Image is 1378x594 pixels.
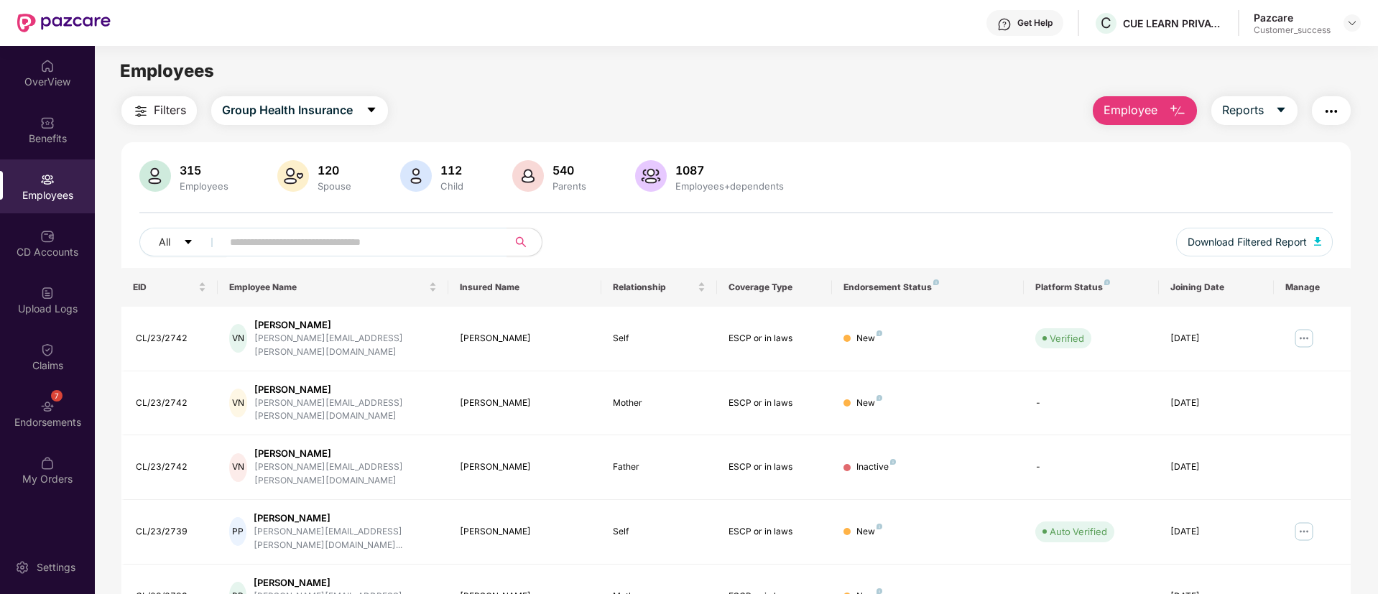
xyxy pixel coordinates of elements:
div: VN [229,324,247,353]
img: svg+xml;base64,PHN2ZyBpZD0iRHJvcGRvd24tMzJ4MzIiIHhtbG5zPSJodHRwOi8vd3d3LnczLm9yZy8yMDAwL3N2ZyIgd2... [1346,17,1358,29]
button: Group Health Insurancecaret-down [211,96,388,125]
div: Auto Verified [1050,524,1107,539]
span: caret-down [1275,104,1287,117]
div: [DATE] [1170,460,1262,474]
div: ESCP or in laws [729,396,820,410]
div: [PERSON_NAME] [460,525,591,539]
div: [PERSON_NAME] [254,383,437,396]
button: Reportscaret-down [1211,96,1298,125]
img: svg+xml;base64,PHN2ZyBpZD0iSG9tZSIgeG1sbnM9Imh0dHA6Ly93d3cudzMub3JnLzIwMDAvc3ZnIiB3aWR0aD0iMjAiIG... [40,59,55,73]
div: Customer_success [1254,24,1331,36]
img: New Pazcare Logo [17,14,111,32]
img: svg+xml;base64,PHN2ZyB4bWxucz0iaHR0cDovL3d3dy53My5vcmcvMjAwMC9zdmciIHhtbG5zOnhsaW5rPSJodHRwOi8vd3... [1169,103,1186,120]
div: Verified [1050,331,1084,345]
span: Employees [120,60,214,81]
button: Download Filtered Report [1176,228,1333,256]
div: VN [229,389,247,417]
span: C [1101,14,1111,32]
img: svg+xml;base64,PHN2ZyBpZD0iQ0RfQWNjb3VudHMiIGRhdGEtbmFtZT0iQ0QgQWNjb3VudHMiIHhtbG5zPSJodHRwOi8vd3... [40,229,55,243]
div: [PERSON_NAME] [460,396,591,410]
div: Parents [550,180,589,192]
img: svg+xml;base64,PHN2ZyBpZD0iQmVuZWZpdHMiIHhtbG5zPSJodHRwOi8vd3d3LnczLm9yZy8yMDAwL3N2ZyIgd2lkdGg9Ij... [40,116,55,130]
div: [PERSON_NAME][EMAIL_ADDRESS][PERSON_NAME][DOMAIN_NAME]... [254,525,436,552]
img: svg+xml;base64,PHN2ZyB4bWxucz0iaHR0cDovL3d3dy53My5vcmcvMjAwMC9zdmciIHdpZHRoPSI4IiBoZWlnaHQ9IjgiIH... [877,395,882,401]
th: Insured Name [448,268,602,307]
button: Filters [121,96,197,125]
div: Employees+dependents [672,180,787,192]
div: [DATE] [1170,396,1262,410]
div: CL/23/2742 [136,332,206,345]
th: EID [121,268,218,307]
th: Relationship [601,268,716,307]
img: svg+xml;base64,PHN2ZyBpZD0iQ2xhaW0iIHhtbG5zPSJodHRwOi8vd3d3LnczLm9yZy8yMDAwL3N2ZyIgd2lkdGg9IjIwIi... [40,343,55,357]
img: svg+xml;base64,PHN2ZyB4bWxucz0iaHR0cDovL3d3dy53My5vcmcvMjAwMC9zdmciIHhtbG5zOnhsaW5rPSJodHRwOi8vd3... [1314,237,1321,246]
span: Filters [154,101,186,119]
div: Father [613,460,705,474]
img: svg+xml;base64,PHN2ZyBpZD0iSGVscC0zMngzMiIgeG1sbnM9Imh0dHA6Ly93d3cudzMub3JnLzIwMDAvc3ZnIiB3aWR0aD... [997,17,1012,32]
img: svg+xml;base64,PHN2ZyB4bWxucz0iaHR0cDovL3d3dy53My5vcmcvMjAwMC9zdmciIHdpZHRoPSI4IiBoZWlnaHQ9IjgiIH... [1104,279,1110,285]
button: Allcaret-down [139,228,227,256]
div: Pazcare [1254,11,1331,24]
div: [PERSON_NAME][EMAIL_ADDRESS][PERSON_NAME][DOMAIN_NAME] [254,460,437,488]
img: svg+xml;base64,PHN2ZyB4bWxucz0iaHR0cDovL3d3dy53My5vcmcvMjAwMC9zdmciIHhtbG5zOnhsaW5rPSJodHRwOi8vd3... [277,160,309,192]
div: ESCP or in laws [729,460,820,474]
span: Employee Name [229,282,426,293]
td: - [1024,435,1158,500]
img: svg+xml;base64,PHN2ZyBpZD0iTXlfT3JkZXJzIiBkYXRhLW5hbWU9Ik15IE9yZGVycyIgeG1sbnM9Imh0dHA6Ly93d3cudz... [40,456,55,470]
img: svg+xml;base64,PHN2ZyB4bWxucz0iaHR0cDovL3d3dy53My5vcmcvMjAwMC9zdmciIHhtbG5zOnhsaW5rPSJodHRwOi8vd3... [512,160,544,192]
img: svg+xml;base64,PHN2ZyBpZD0iRW5kb3JzZW1lbnRzIiB4bWxucz0iaHR0cDovL3d3dy53My5vcmcvMjAwMC9zdmciIHdpZH... [40,399,55,414]
div: 1087 [672,163,787,177]
button: Employee [1093,96,1197,125]
div: [PERSON_NAME] [254,576,436,590]
button: search [507,228,542,256]
div: New [856,332,882,345]
div: CL/23/2742 [136,396,206,410]
img: svg+xml;base64,PHN2ZyB4bWxucz0iaHR0cDovL3d3dy53My5vcmcvMjAwMC9zdmciIHdpZHRoPSIyNCIgaGVpZ2h0PSIyNC... [132,103,149,120]
img: svg+xml;base64,PHN2ZyB4bWxucz0iaHR0cDovL3d3dy53My5vcmcvMjAwMC9zdmciIHhtbG5zOnhsaW5rPSJodHRwOi8vd3... [400,160,432,192]
img: svg+xml;base64,PHN2ZyBpZD0iVXBsb2FkX0xvZ3MiIGRhdGEtbmFtZT0iVXBsb2FkIExvZ3MiIHhtbG5zPSJodHRwOi8vd3... [40,286,55,300]
span: Group Health Insurance [222,101,353,119]
span: Relationship [613,282,694,293]
span: Reports [1222,101,1264,119]
div: Inactive [856,460,896,474]
div: Settings [32,560,80,575]
img: svg+xml;base64,PHN2ZyB4bWxucz0iaHR0cDovL3d3dy53My5vcmcvMjAwMC9zdmciIHdpZHRoPSI4IiBoZWlnaHQ9IjgiIH... [877,588,882,594]
div: [DATE] [1170,332,1262,345]
span: search [507,236,535,248]
th: Joining Date [1159,268,1274,307]
div: Endorsement Status [843,282,1012,293]
div: Spouse [315,180,354,192]
img: manageButton [1293,520,1315,543]
div: PP [229,517,247,546]
img: svg+xml;base64,PHN2ZyB4bWxucz0iaHR0cDovL3d3dy53My5vcmcvMjAwMC9zdmciIHhtbG5zOnhsaW5rPSJodHRwOi8vd3... [635,160,667,192]
span: caret-down [183,237,193,249]
img: svg+xml;base64,PHN2ZyB4bWxucz0iaHR0cDovL3d3dy53My5vcmcvMjAwMC9zdmciIHdpZHRoPSI4IiBoZWlnaHQ9IjgiIH... [933,279,939,285]
img: svg+xml;base64,PHN2ZyB4bWxucz0iaHR0cDovL3d3dy53My5vcmcvMjAwMC9zdmciIHhtbG5zOnhsaW5rPSJodHRwOi8vd3... [139,160,171,192]
div: [PERSON_NAME] [254,318,437,332]
div: Child [438,180,466,192]
div: Self [613,525,705,539]
img: svg+xml;base64,PHN2ZyBpZD0iU2V0dGluZy0yMHgyMCIgeG1sbnM9Imh0dHA6Ly93d3cudzMub3JnLzIwMDAvc3ZnIiB3aW... [15,560,29,575]
div: CL/23/2742 [136,460,206,474]
img: svg+xml;base64,PHN2ZyB4bWxucz0iaHR0cDovL3d3dy53My5vcmcvMjAwMC9zdmciIHdpZHRoPSI4IiBoZWlnaHQ9IjgiIH... [890,459,896,465]
div: Mother [613,396,705,410]
div: [DATE] [1170,525,1262,539]
div: New [856,525,882,539]
div: VN [229,453,247,482]
div: [PERSON_NAME][EMAIL_ADDRESS][PERSON_NAME][DOMAIN_NAME] [254,396,437,424]
span: caret-down [366,104,377,117]
div: [PERSON_NAME][EMAIL_ADDRESS][PERSON_NAME][DOMAIN_NAME] [254,332,437,359]
span: Download Filtered Report [1188,234,1307,250]
div: CL/23/2739 [136,525,206,539]
div: 112 [438,163,466,177]
div: [PERSON_NAME] [460,460,591,474]
span: All [159,234,170,250]
img: svg+xml;base64,PHN2ZyB4bWxucz0iaHR0cDovL3d3dy53My5vcmcvMjAwMC9zdmciIHdpZHRoPSIyNCIgaGVpZ2h0PSIyNC... [1323,103,1340,120]
img: svg+xml;base64,PHN2ZyB4bWxucz0iaHR0cDovL3d3dy53My5vcmcvMjAwMC9zdmciIHdpZHRoPSI4IiBoZWlnaHQ9IjgiIH... [877,524,882,529]
span: Employee [1104,101,1157,119]
div: 315 [177,163,231,177]
div: Platform Status [1035,282,1147,293]
div: 540 [550,163,589,177]
div: [PERSON_NAME] [460,332,591,345]
th: Coverage Type [717,268,832,307]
